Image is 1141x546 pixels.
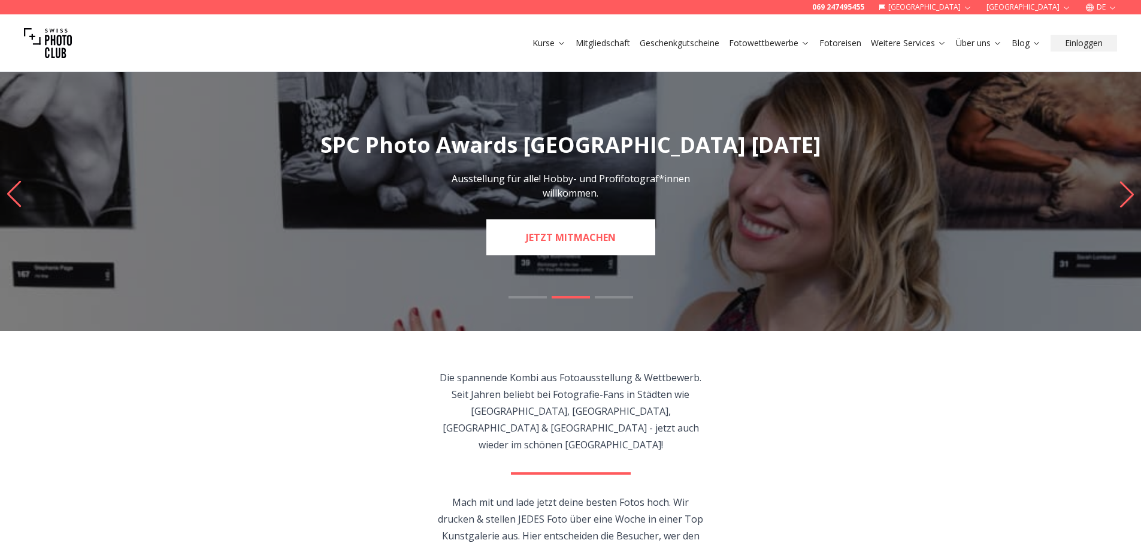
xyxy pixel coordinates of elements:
a: Fotoreisen [819,37,861,49]
button: Weitere Services [866,35,951,52]
button: Einloggen [1051,35,1117,52]
a: Fotowettbewerbe [729,37,810,49]
a: Weitere Services [871,37,946,49]
img: Swiss photo club [24,19,72,67]
a: Kurse [532,37,566,49]
button: Geschenkgutscheine [635,35,724,52]
a: Mitgliedschaft [576,37,630,49]
button: Mitgliedschaft [571,35,635,52]
button: Über uns [951,35,1007,52]
button: Kurse [528,35,571,52]
a: JETZT MITMACHEN [486,219,655,255]
a: Über uns [956,37,1002,49]
button: Blog [1007,35,1046,52]
a: 069 247495455 [812,2,864,12]
button: Fotoreisen [815,35,866,52]
p: Ausstellung für alle! Hobby- und Profifotograf*innen willkommen. [437,171,705,200]
p: Die spannende Kombi aus Fotoausstellung & Wettbewerb. Seit Jahren beliebt bei Fotografie-Fans in ... [434,369,707,453]
button: Fotowettbewerbe [724,35,815,52]
a: Blog [1012,37,1041,49]
a: Geschenkgutscheine [640,37,719,49]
